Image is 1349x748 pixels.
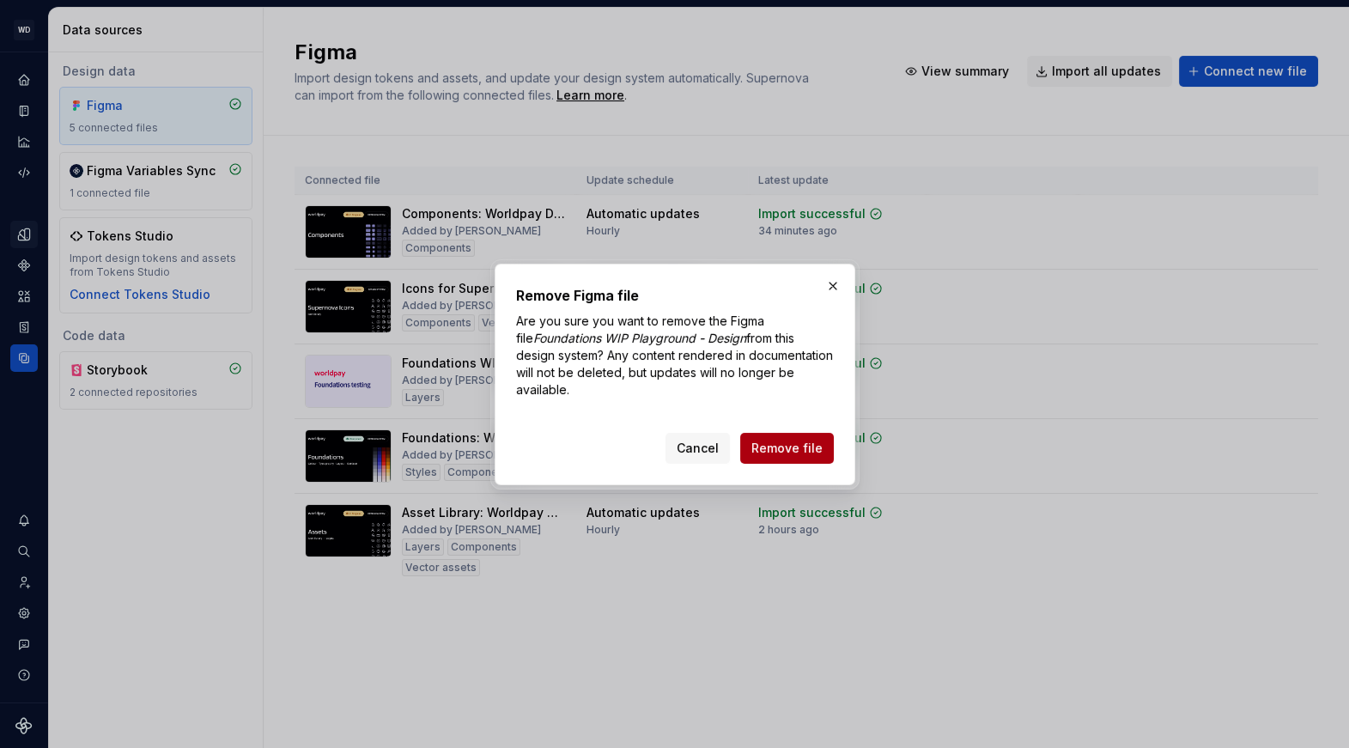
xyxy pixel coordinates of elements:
[533,331,746,345] i: Foundations WIP Playground - Design
[516,285,834,306] h2: Remove Figma file
[677,440,719,457] span: Cancel
[516,313,834,398] p: Are you sure you want to remove the Figma file from this design system? Any content rendered in d...
[665,433,730,464] button: Cancel
[751,440,823,457] span: Remove file
[740,433,834,464] button: Remove file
